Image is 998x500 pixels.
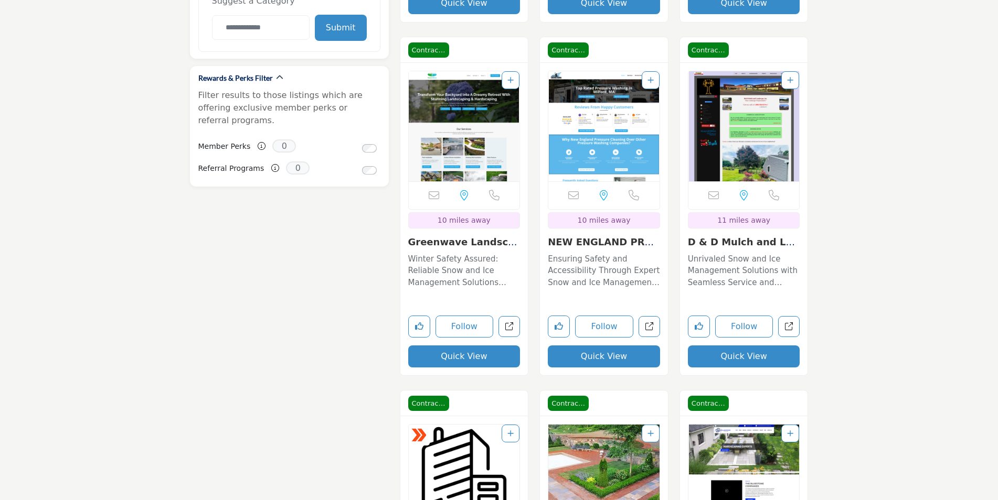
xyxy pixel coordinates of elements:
[578,216,631,224] span: 10 miles away
[548,236,658,259] a: NEW ENGLAND PRESSURE...
[548,236,660,248] h3: NEW ENGLAND PRESSURE CLEANING INC
[688,236,799,259] a: D & D Mulch and Land...
[688,236,800,248] h3: D & D Mulch and Landscape, Inc.
[498,316,520,338] a: Open greenwave-landscape-horticulture-services-llc in new tab
[688,251,800,289] a: Unrivaled Snow and Ice Management Solutions with Seamless Service and Premium Products Founded in...
[507,429,514,438] a: Add To List
[408,253,521,289] p: Winter Safety Assured: Reliable Snow and Ice Management Solutions Established as a leading servic...
[436,316,494,338] button: Follow
[438,216,491,224] span: 10 miles away
[411,427,427,443] img: ASM Certified Badge Icon
[548,251,660,289] a: Ensuring Safety and Accessibility Through Expert Snow and Ice Management Solutions Operating with...
[639,316,660,338] a: Open new-england-pressure-cleaning-inc in new tab
[647,76,654,84] a: Add To List
[409,71,520,181] a: Open Listing in new tab
[715,316,773,338] button: Follow
[408,236,517,259] a: Greenwave Landscape ...
[548,345,660,367] button: Quick View
[548,71,660,181] a: Open Listing in new tab
[548,71,660,181] img: NEW ENGLAND PRESSURE CLEANING INC
[408,316,430,338] button: Like listing
[688,345,800,367] button: Quick View
[212,15,310,40] input: Category Name
[198,73,273,83] h2: Rewards & Perks Filter
[286,161,310,175] span: 0
[507,76,514,84] a: Add To List
[408,42,449,58] span: Contractor
[778,316,800,338] a: Open d-d-mulch-and-landscape-inc in new tab
[688,253,800,289] p: Unrivaled Snow and Ice Management Solutions with Seamless Service and Premium Products Founded in...
[688,316,710,338] button: Like listing
[408,251,521,289] a: Winter Safety Assured: Reliable Snow and Ice Management Solutions Established as a leading servic...
[272,139,296,153] span: 0
[787,429,793,438] a: Add To List
[688,71,800,181] a: Open Listing in new tab
[787,76,793,84] a: Add To List
[548,42,589,58] span: Contractor
[198,159,264,178] label: Referral Programs
[717,216,770,224] span: 11 miles away
[548,253,660,289] p: Ensuring Safety and Accessibility Through Expert Snow and Ice Management Solutions Operating with...
[408,236,521,248] h3: Greenwave Landscape & Horticulture Services LLC
[548,316,570,338] button: Like listing
[198,89,380,127] p: Filter results to those listings which are offering exclusive member perks or referral programs.
[688,71,800,181] img: D & D Mulch and Landscape, Inc.
[362,166,377,175] input: Switch to Referral Programs
[688,42,729,58] span: Contractor
[408,345,521,367] button: Quick View
[647,429,654,438] a: Add To List
[315,15,367,41] button: Submit
[548,396,589,411] span: Contractor
[575,316,633,338] button: Follow
[409,71,520,181] img: Greenwave Landscape & Horticulture Services LLC
[198,137,251,156] label: Member Perks
[688,396,729,411] span: Contractor
[362,144,377,153] input: Switch to Member Perks
[408,396,449,411] span: Contractor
